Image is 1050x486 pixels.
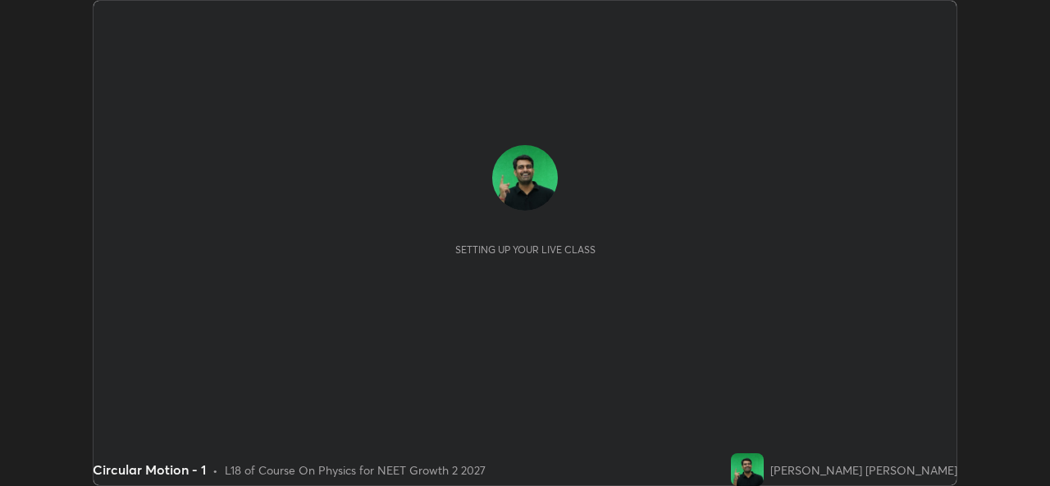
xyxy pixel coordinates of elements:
div: • [212,461,218,479]
div: L18 of Course On Physics for NEET Growth 2 2027 [225,461,486,479]
div: [PERSON_NAME] [PERSON_NAME] [770,461,957,479]
img: 53243d61168c4ba19039909d99802f93.jpg [492,145,558,211]
img: 53243d61168c4ba19039909d99802f93.jpg [731,453,764,486]
div: Circular Motion - 1 [93,460,206,479]
div: Setting up your live class [455,243,596,256]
